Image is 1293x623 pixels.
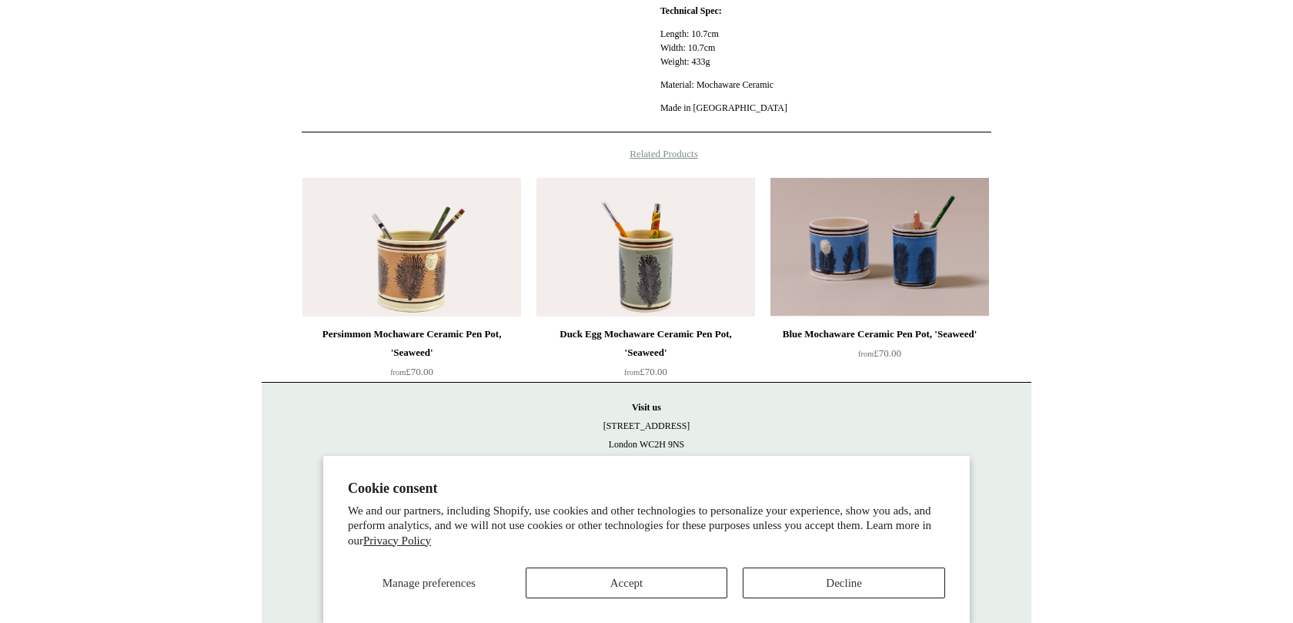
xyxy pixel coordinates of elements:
a: Duck Egg Mochaware Ceramic Pen Pot, 'Seaweed' Duck Egg Mochaware Ceramic Pen Pot, 'Seaweed' [536,178,755,317]
p: [STREET_ADDRESS] London WC2H 9NS [DATE] - [DATE] 10:30am to 5:30pm [DATE] 10.30am to 6pm [DATE] 1... [277,398,1016,528]
a: Blue Mochaware Ceramic Pen Pot, 'Seaweed' Blue Mochaware Ceramic Pen Pot, 'Seaweed' [770,178,989,317]
h4: Related Products [262,148,1031,160]
a: Persimmon Mochaware Ceramic Pen Pot, 'Seaweed' from£70.00 [302,325,521,388]
div: Duck Egg Mochaware Ceramic Pen Pot, 'Seaweed' [540,325,751,362]
p: Length: 10.7cm Width: 10.7cm Weight: 433g [660,27,991,69]
div: Blue Mochaware Ceramic Pen Pot, 'Seaweed' [774,325,985,343]
button: Accept [526,568,728,598]
a: Blue Mochaware Ceramic Pen Pot, 'Seaweed' from£70.00 [770,325,989,388]
span: Manage preferences [383,577,476,589]
span: £70.00 [858,347,901,359]
a: Privacy Policy [363,534,431,547]
strong: Visit us [632,402,661,413]
a: Duck Egg Mochaware Ceramic Pen Pot, 'Seaweed' from£70.00 [536,325,755,388]
img: Persimmon Mochaware Ceramic Pen Pot, 'Seaweed' [302,178,521,317]
h2: Cookie consent [348,481,945,497]
button: Manage preferences [348,568,510,598]
img: Blue Mochaware Ceramic Pen Pot, 'Seaweed' [770,178,989,317]
span: from [390,368,406,377]
span: from [858,350,874,358]
img: Duck Egg Mochaware Ceramic Pen Pot, 'Seaweed' [536,178,755,317]
span: £70.00 [390,366,433,377]
p: Made in [GEOGRAPHIC_DATA] [660,101,991,115]
p: We and our partners, including Shopify, use cookies and other technologies to personalize your ex... [348,504,945,549]
span: from [624,368,640,377]
button: Decline [743,568,945,598]
div: Persimmon Mochaware Ceramic Pen Pot, 'Seaweed' [306,325,517,362]
strong: Technical Spec: [660,5,722,16]
a: Persimmon Mochaware Ceramic Pen Pot, 'Seaweed' Persimmon Mochaware Ceramic Pen Pot, 'Seaweed' [302,178,521,317]
span: £70.00 [624,366,667,377]
p: Material: Mochaware Ceramic [660,78,991,92]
